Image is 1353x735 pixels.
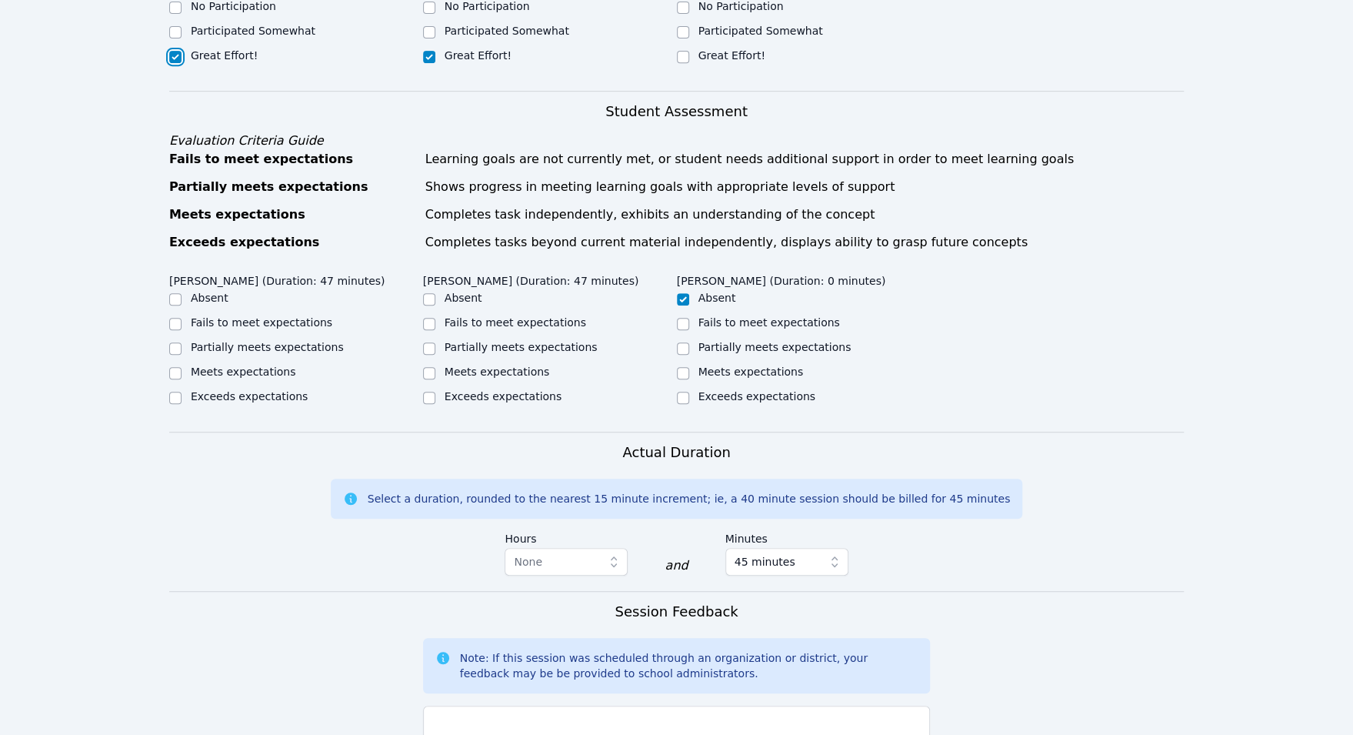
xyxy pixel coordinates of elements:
[505,548,628,576] button: None
[368,491,1010,506] div: Select a duration, rounded to the nearest 15 minute increment; ie, a 40 minute session should be ...
[514,556,542,568] span: None
[191,341,344,353] label: Partially meets expectations
[191,49,258,62] label: Great Effort!
[425,233,1184,252] div: Completes tasks beyond current material independently, displays ability to grasp future concepts
[445,25,569,37] label: Participated Somewhat
[191,390,308,403] label: Exceeds expectations
[615,601,738,623] h3: Session Feedback
[169,132,1184,150] div: Evaluation Criteria Guide
[169,267,385,290] legend: [PERSON_NAME] (Duration: 47 minutes)
[677,267,886,290] legend: [PERSON_NAME] (Duration: 0 minutes)
[423,267,639,290] legend: [PERSON_NAME] (Duration: 47 minutes)
[622,442,730,463] h3: Actual Duration
[169,233,416,252] div: Exceeds expectations
[735,553,795,571] span: 45 minutes
[698,49,765,62] label: Great Effort!
[505,525,628,548] label: Hours
[460,650,918,681] div: Note: If this session was scheduled through an organization or district, your feedback may be be ...
[445,292,482,304] label: Absent
[698,292,736,304] label: Absent
[169,101,1184,122] h3: Student Assessment
[725,548,848,576] button: 45 minutes
[445,341,598,353] label: Partially meets expectations
[445,316,586,329] label: Fails to meet expectations
[169,205,416,224] div: Meets expectations
[698,366,804,378] label: Meets expectations
[665,556,688,575] div: and
[445,49,512,62] label: Great Effort!
[425,178,1184,196] div: Shows progress in meeting learning goals with appropriate levels of support
[191,25,315,37] label: Participated Somewhat
[698,316,840,329] label: Fails to meet expectations
[191,292,228,304] label: Absent
[169,178,416,196] div: Partially meets expectations
[425,205,1184,224] div: Completes task independently, exhibits an understanding of the concept
[698,390,815,403] label: Exceeds expectations
[445,390,562,403] label: Exceeds expectations
[191,316,332,329] label: Fails to meet expectations
[169,150,416,169] div: Fails to meet expectations
[725,525,848,548] label: Minutes
[698,25,823,37] label: Participated Somewhat
[191,366,296,378] label: Meets expectations
[425,150,1184,169] div: Learning goals are not currently met, or student needs additional support in order to meet learni...
[698,341,851,353] label: Partially meets expectations
[445,366,550,378] label: Meets expectations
